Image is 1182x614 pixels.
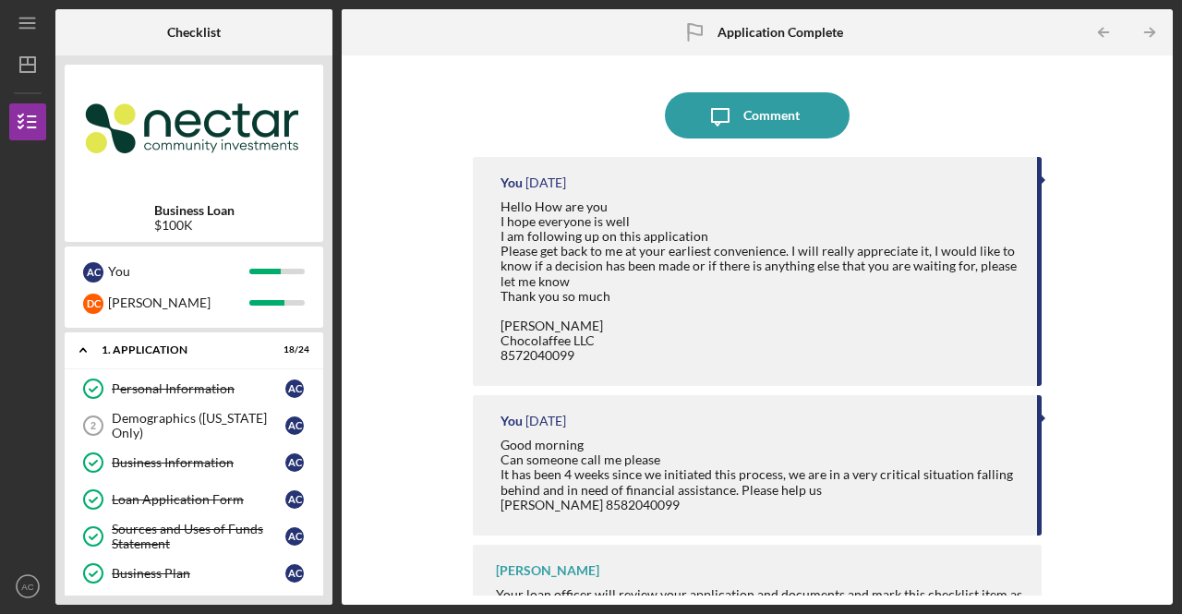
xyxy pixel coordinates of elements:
[154,218,235,233] div: $100K
[9,568,46,605] button: AC
[525,175,566,190] time: 2025-05-19 20:29
[285,527,304,546] div: A C
[21,582,33,592] text: AC
[496,563,599,578] div: [PERSON_NAME]
[74,444,314,481] a: Business InformationAC
[112,492,285,507] div: Loan Application Form
[74,407,314,444] a: 2Demographics ([US_STATE] Only)AC
[74,555,314,592] a: Business PlanAC
[285,453,304,472] div: A C
[74,370,314,407] a: Personal InformationAC
[285,490,304,509] div: A C
[83,294,103,314] div: D C
[83,262,103,283] div: A C
[74,481,314,518] a: Loan Application FormAC
[102,344,263,355] div: 1. Application
[718,25,843,40] b: Application Complete
[112,455,285,470] div: Business Information
[285,416,304,435] div: A C
[501,438,1019,512] div: Good morning Can someone call me please It has been 4 weeks since we initiated this process, we a...
[665,92,850,138] button: Comment
[108,256,249,287] div: You
[285,564,304,583] div: A C
[112,381,285,396] div: Personal Information
[285,379,304,398] div: A C
[112,522,285,551] div: Sources and Uses of Funds Statement
[74,518,314,555] a: Sources and Uses of Funds StatementAC
[167,25,221,40] b: Checklist
[501,199,1019,363] div: Hello How are you I hope everyone is well I am following up on this application Please get back t...
[65,74,323,185] img: Product logo
[112,411,285,440] div: Demographics ([US_STATE] Only)
[525,414,566,428] time: 2025-04-24 13:41
[108,287,249,319] div: [PERSON_NAME]
[501,414,523,428] div: You
[743,92,800,138] div: Comment
[501,175,523,190] div: You
[276,344,309,355] div: 18 / 24
[90,420,96,431] tspan: 2
[154,203,235,218] b: Business Loan
[112,566,285,581] div: Business Plan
